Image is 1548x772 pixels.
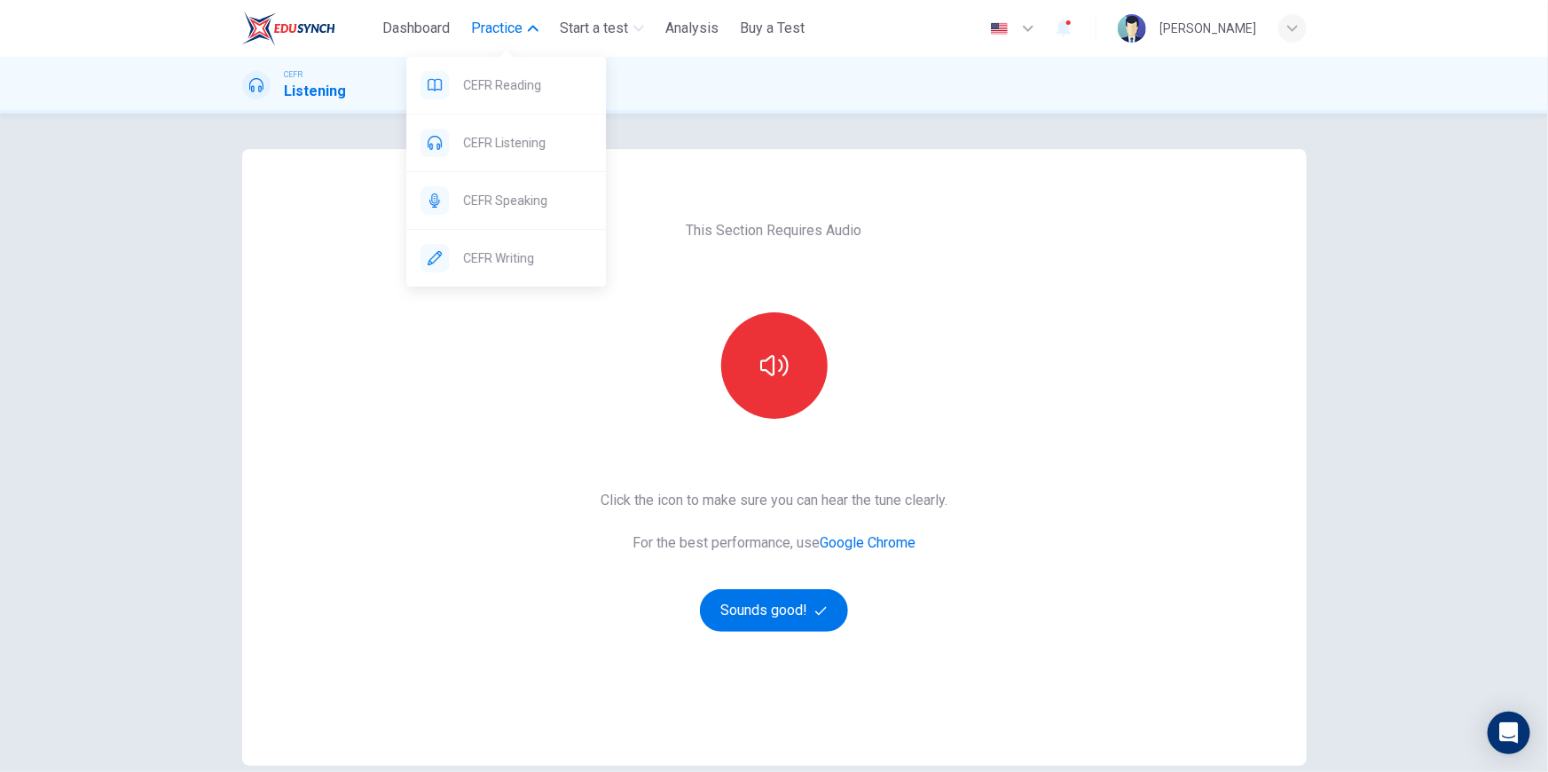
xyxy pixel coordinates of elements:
[464,12,546,44] button: Practice
[406,57,606,114] div: CEFR Reading
[601,532,947,554] span: For the best performance, use
[382,18,450,39] span: Dashboard
[463,132,592,154] span: CEFR Listening
[560,18,628,39] span: Start a test
[601,490,947,511] span: Click the icon to make sure you can hear the tune clearly.
[463,248,592,269] span: CEFR Writing
[285,68,303,81] span: CEFR
[406,172,606,229] div: CEFR Speaking
[1118,14,1146,43] img: Profile picture
[733,12,812,44] button: Buy a Test
[406,230,606,287] div: CEFR Writing
[242,11,376,46] a: ELTC logo
[1488,712,1530,754] div: Open Intercom Messenger
[375,12,457,44] button: Dashboard
[740,18,805,39] span: Buy a Test
[406,114,606,171] div: CEFR Listening
[463,190,592,211] span: CEFR Speaking
[463,75,592,96] span: CEFR Reading
[820,534,915,551] a: Google Chrome
[658,12,726,44] button: Analysis
[553,12,651,44] button: Start a test
[687,220,862,241] span: This Section Requires Audio
[665,18,719,39] span: Analysis
[471,18,523,39] span: Practice
[1160,18,1257,39] div: [PERSON_NAME]
[285,81,347,102] h1: Listening
[700,589,849,632] button: Sounds good!
[242,11,335,46] img: ELTC logo
[988,22,1010,35] img: en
